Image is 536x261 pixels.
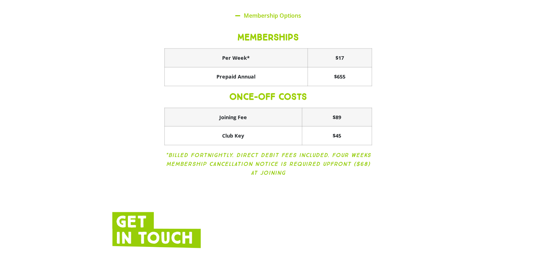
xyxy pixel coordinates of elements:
th: $89 [302,108,372,127]
th: Joining Fee [164,108,302,127]
th: Prepaid Annual [164,68,308,86]
h3: MEMBERSHIPS [164,32,372,43]
i: *Billed Fortnightly. Direct Debit fees included. Four weeks membership cancellation notice is req... [165,152,371,176]
th: $45 [302,127,372,145]
th: $655 [308,68,372,86]
div: Membership Options [159,7,377,24]
th: $17 [308,49,372,68]
h3: ONCE-OFF COSTS [164,92,372,102]
div: Membership Options [159,24,377,187]
a: Membership Options [244,12,301,19]
th: Per Week* [164,49,308,68]
th: Club Key [164,127,302,145]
